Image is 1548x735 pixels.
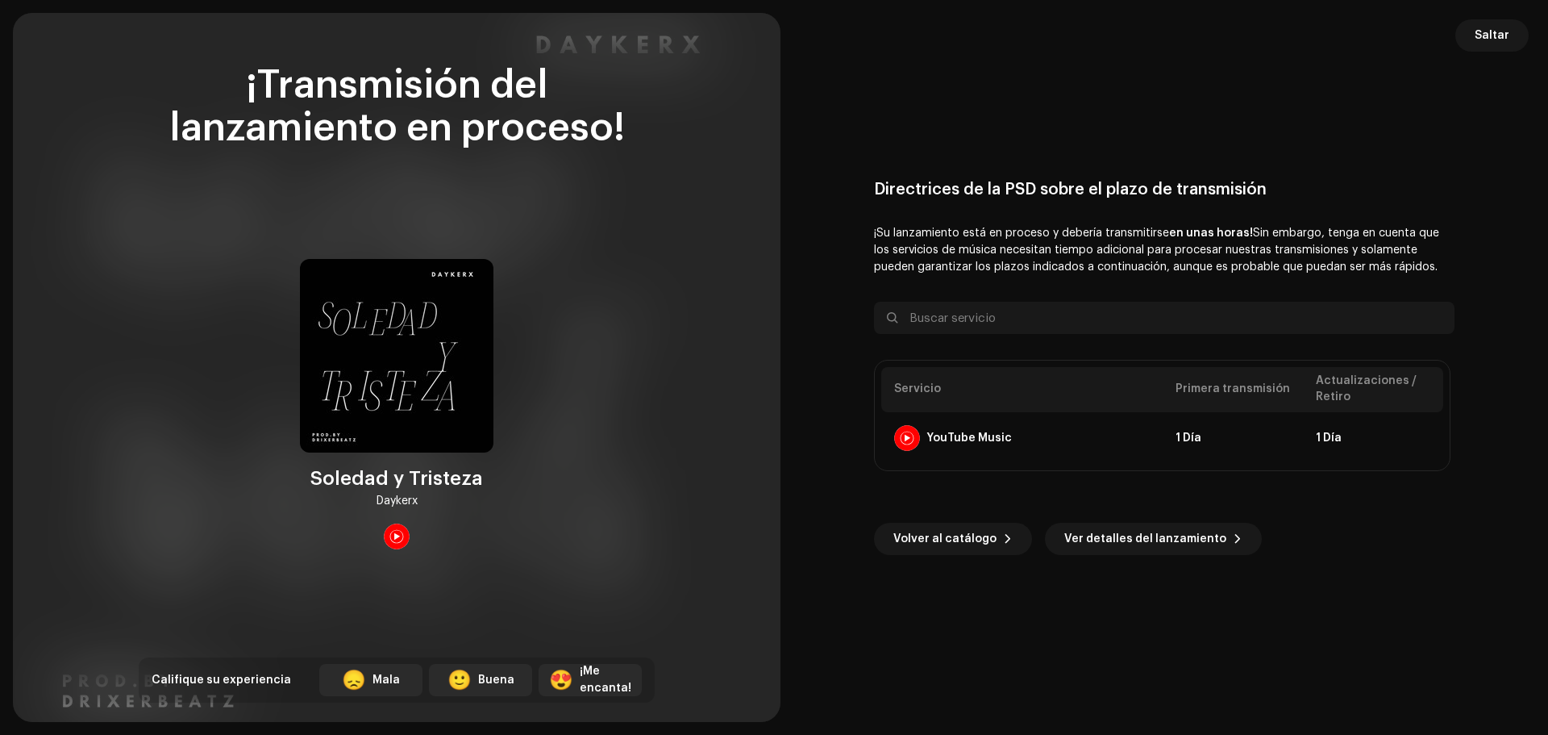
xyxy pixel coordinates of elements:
div: 😞 [342,670,366,690]
button: Volver al catálogo [874,523,1032,555]
div: Daykerx [377,491,418,511]
img: 91ad623d-aa5a-4634-9128-492525451804 [300,259,493,453]
span: Califique su experiencia [152,674,291,686]
input: Buscar servicio [874,302,1454,334]
th: Primera transmisión [1163,367,1303,411]
button: Saltar [1455,19,1529,52]
div: 😍 [549,670,573,690]
div: YouTube Music [926,432,1012,445]
th: Actualizaciones / Retiro [1303,367,1443,411]
div: Directrices de la PSD sobre el plazo de transmisión [874,180,1454,199]
div: Soledad y Tristeza [310,466,483,491]
span: Saltar [1475,19,1509,52]
div: Buena [478,672,514,689]
th: Servicio [881,367,1163,411]
b: en unas horas! [1169,228,1253,239]
p: ¡Su lanzamiento está en proceso y debería transmitirse Sin embargo, tenga en cuenta que los servi... [874,225,1454,276]
span: Ver detalles del lanzamiento [1064,523,1226,555]
div: Mala [372,672,400,689]
span: Volver al catálogo [893,523,997,555]
div: ¡Transmisión del lanzamiento en proceso! [139,65,655,150]
td: 1 Día [1163,412,1303,464]
button: Ver detalles del lanzamiento [1045,523,1262,555]
td: 1 Día [1303,412,1443,464]
div: 🙂 [447,670,472,690]
div: ¡Me encanta! [580,663,631,697]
